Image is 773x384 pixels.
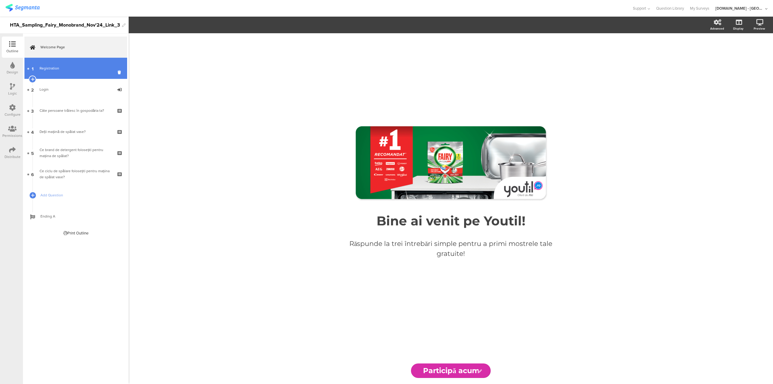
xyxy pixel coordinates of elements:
a: 3 Câte persoane trăiesc în gospodăria ta? [24,100,127,121]
div: Configure [5,112,21,117]
a: 2 Login [24,79,127,100]
div: Distribute [5,154,21,160]
span: 4 [31,128,34,135]
div: Permissions [2,133,22,138]
div: Câte persoane trăiesc în gospodăria ta? [40,108,112,114]
div: Print Outline [63,230,88,236]
div: Design [7,69,18,75]
div: Display [733,26,743,31]
img: segmanta logo [5,4,40,11]
span: Support [633,5,646,11]
i: Delete [118,69,123,75]
div: Login [40,86,112,92]
span: 2 [31,86,34,93]
span: 5 [31,150,34,156]
div: Ce brand de detergent folosești pentru mașina de spălat? [40,147,112,159]
span: Add Question [40,192,118,198]
div: [DOMAIN_NAME] - [GEOGRAPHIC_DATA] [715,5,764,11]
p: Răspunde la trei întrebări simple pentru a primi mostrele tale gratuite! [345,239,556,259]
input: Start [411,363,491,378]
div: Logic [8,91,17,96]
div: Advanced [710,26,724,31]
span: 1 [32,65,34,72]
a: 6 Ce ciclu de spălare folosești pentru mașina de spălat vase? [24,163,127,185]
span: 6 [31,171,34,177]
a: 1 Registration [24,58,127,79]
a: 4 Deții mașină de spălat vase? [24,121,127,142]
a: 5 Ce brand de detergent folosești pentru mașina de spălat? [24,142,127,163]
div: Deții mașină de spălat vase? [40,129,112,135]
span: Welcome Page [40,44,118,50]
span: 3 [31,107,34,114]
div: HTA_Sampling_Fairy_Monobrand_Nov'24_Link_3 [10,20,119,30]
a: Ending A [24,206,127,227]
a: Welcome Page [24,37,127,58]
div: Registration [40,65,112,71]
div: Outline [6,48,18,54]
p: Bine ai venit pe Youtil! [339,213,563,229]
span: Ending A [40,213,118,219]
div: Preview [754,26,765,31]
div: Ce ciclu de spălare folosești pentru mașina de spălat vase? [40,168,112,180]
